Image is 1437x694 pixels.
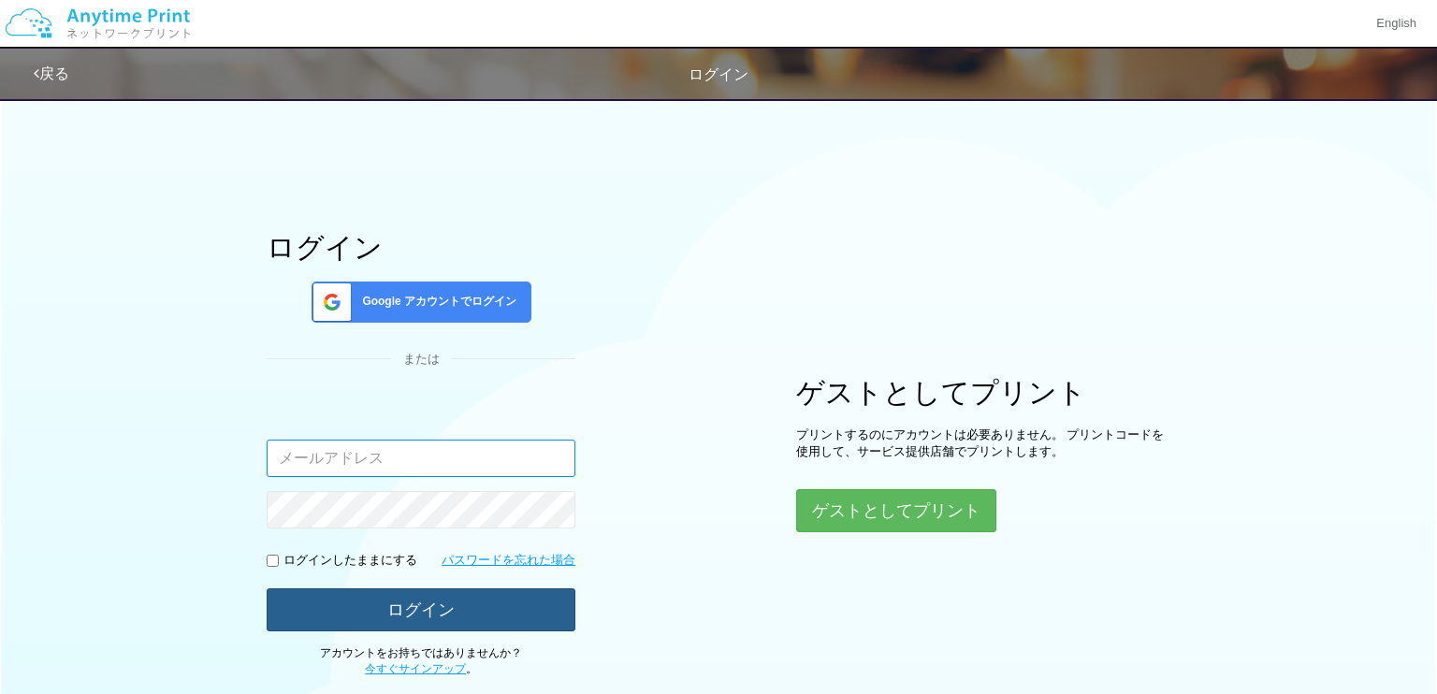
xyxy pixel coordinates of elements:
h1: ゲストとしてプリント [796,377,1170,408]
a: 今すぐサインアップ [365,662,466,675]
button: ゲストとしてプリント [796,489,996,532]
input: メールアドレス [267,440,575,477]
button: ログイン [267,588,575,631]
a: 戻る [34,65,69,81]
p: プリントするのにアカウントは必要ありません。 プリントコードを使用して、サービス提供店舗でプリントします。 [796,427,1170,461]
h1: ログイン [267,232,575,263]
div: または [267,351,575,369]
p: ログインしたままにする [283,552,417,570]
a: パスワードを忘れた場合 [442,552,575,570]
span: Google アカウントでログイン [355,294,516,310]
span: 。 [365,662,477,675]
span: ログイン [689,66,748,82]
p: アカウントをお持ちではありませんか？ [267,645,575,677]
